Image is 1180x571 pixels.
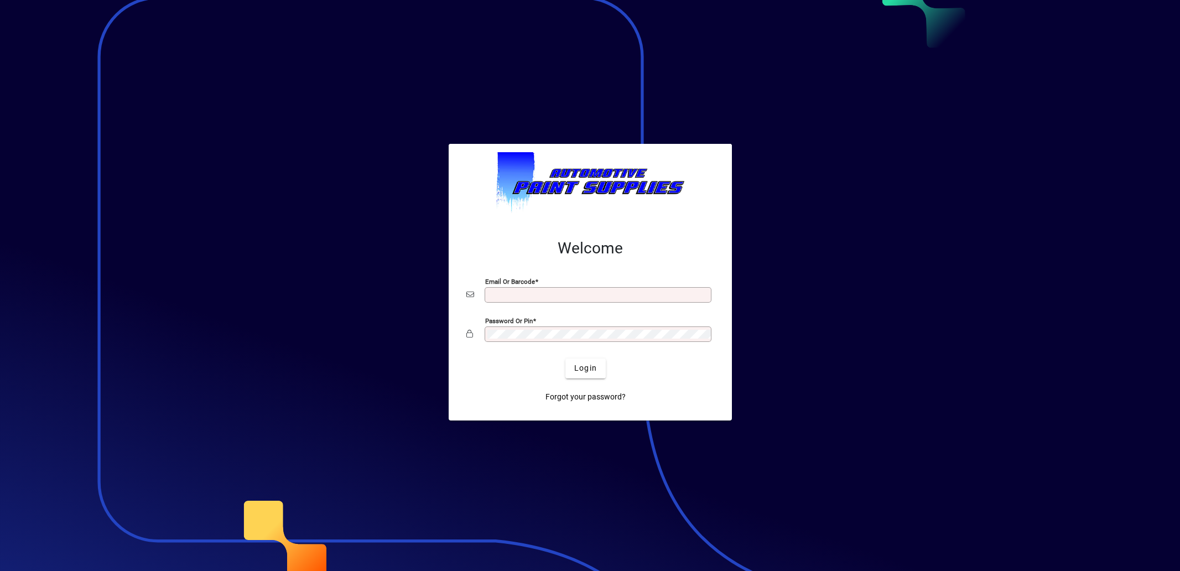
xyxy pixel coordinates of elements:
h2: Welcome [466,239,714,258]
span: Login [574,362,597,374]
mat-label: Email or Barcode [485,277,535,285]
a: Forgot your password? [541,387,630,407]
button: Login [565,359,606,378]
mat-label: Password or Pin [485,316,533,324]
span: Forgot your password? [545,391,626,403]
